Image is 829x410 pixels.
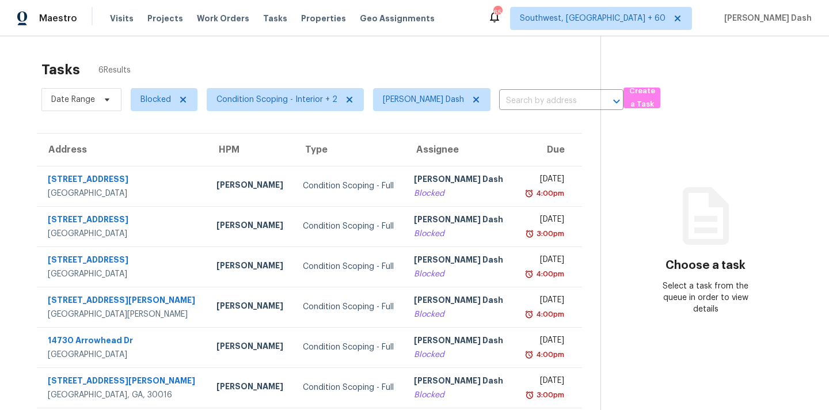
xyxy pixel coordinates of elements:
[39,13,77,24] span: Maestro
[303,382,396,393] div: Condition Scoping - Full
[623,88,660,108] button: Create a Task
[98,64,131,76] span: 6 Results
[207,134,294,166] th: HPM
[303,261,396,272] div: Condition Scoping - Full
[493,7,501,18] div: 652
[414,389,505,401] div: Blocked
[414,254,505,268] div: [PERSON_NAME] Dash
[414,268,505,280] div: Blocked
[48,254,198,268] div: [STREET_ADDRESS]
[525,228,534,240] img: Overdue Alarm Icon
[414,294,505,309] div: [PERSON_NAME] Dash
[520,13,666,24] span: Southwest, [GEOGRAPHIC_DATA] + 60
[414,214,505,228] div: [PERSON_NAME] Dash
[303,221,396,232] div: Condition Scoping - Full
[51,94,95,105] span: Date Range
[666,260,746,271] h3: Choose a task
[263,14,287,22] span: Tasks
[523,254,564,268] div: [DATE]
[534,268,564,280] div: 4:00pm
[414,173,505,188] div: [PERSON_NAME] Dash
[414,228,505,240] div: Blocked
[360,13,435,24] span: Geo Assignments
[48,173,198,188] div: [STREET_ADDRESS]
[523,375,564,389] div: [DATE]
[414,188,505,199] div: Blocked
[48,294,198,309] div: [STREET_ADDRESS][PERSON_NAME]
[523,214,564,228] div: [DATE]
[48,188,198,199] div: [GEOGRAPHIC_DATA]
[414,349,505,360] div: Blocked
[534,349,564,360] div: 4:00pm
[414,335,505,349] div: [PERSON_NAME] Dash
[216,300,284,314] div: [PERSON_NAME]
[216,179,284,193] div: [PERSON_NAME]
[499,92,591,110] input: Search by address
[524,349,534,360] img: Overdue Alarm Icon
[41,64,80,75] h2: Tasks
[720,13,812,24] span: [PERSON_NAME] Dash
[37,134,207,166] th: Address
[48,228,198,240] div: [GEOGRAPHIC_DATA]
[523,335,564,349] div: [DATE]
[197,13,249,24] span: Work Orders
[147,13,183,24] span: Projects
[534,309,564,320] div: 4:00pm
[301,13,346,24] span: Properties
[534,389,564,401] div: 3:00pm
[216,94,337,105] span: Condition Scoping - Interior + 2
[216,260,284,274] div: [PERSON_NAME]
[216,340,284,355] div: [PERSON_NAME]
[216,381,284,395] div: [PERSON_NAME]
[524,309,534,320] img: Overdue Alarm Icon
[48,389,198,401] div: [GEOGRAPHIC_DATA], GA, 30016
[405,134,514,166] th: Assignee
[653,280,758,315] div: Select a task from the queue in order to view details
[48,335,198,349] div: 14730 Arrowhead Dr
[629,85,655,111] span: Create a Task
[48,214,198,228] div: [STREET_ADDRESS]
[48,375,198,389] div: [STREET_ADDRESS][PERSON_NAME]
[48,268,198,280] div: [GEOGRAPHIC_DATA]
[414,375,505,389] div: [PERSON_NAME] Dash
[524,268,534,280] img: Overdue Alarm Icon
[294,134,405,166] th: Type
[48,309,198,320] div: [GEOGRAPHIC_DATA][PERSON_NAME]
[303,180,396,192] div: Condition Scoping - Full
[140,94,171,105] span: Blocked
[525,389,534,401] img: Overdue Alarm Icon
[523,294,564,309] div: [DATE]
[524,188,534,199] img: Overdue Alarm Icon
[534,228,564,240] div: 3:00pm
[523,173,564,188] div: [DATE]
[383,94,464,105] span: [PERSON_NAME] Dash
[609,93,625,109] button: Open
[303,341,396,353] div: Condition Scoping - Full
[303,301,396,313] div: Condition Scoping - Full
[216,219,284,234] div: [PERSON_NAME]
[414,309,505,320] div: Blocked
[48,349,198,360] div: [GEOGRAPHIC_DATA]
[534,188,564,199] div: 4:00pm
[514,134,582,166] th: Due
[110,13,134,24] span: Visits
